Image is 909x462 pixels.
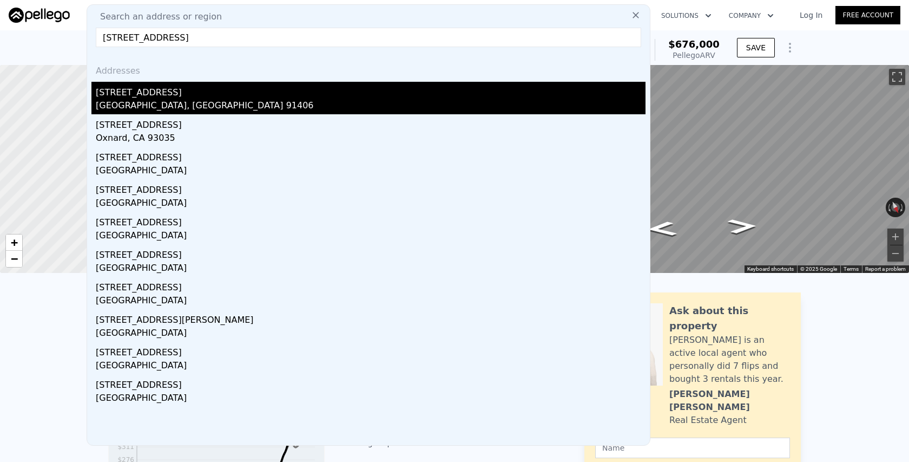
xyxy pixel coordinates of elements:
[96,147,645,164] div: [STREET_ADDRESS]
[96,244,645,262] div: [STREET_ADDRESS]
[117,443,134,451] tspan: $311
[669,414,747,427] div: Real Estate Agent
[96,132,645,147] div: Oxnard, CA 93035
[669,388,790,414] div: [PERSON_NAME] [PERSON_NAME]
[96,309,645,327] div: [STREET_ADDRESS][PERSON_NAME]
[96,359,645,374] div: [GEOGRAPHIC_DATA]
[787,10,835,21] a: Log In
[96,374,645,392] div: [STREET_ADDRESS]
[96,28,641,47] input: Enter an address, city, region, neighborhood or zip code
[96,327,645,342] div: [GEOGRAPHIC_DATA]
[96,114,645,132] div: [STREET_ADDRESS]
[887,245,904,262] button: Zoom out
[595,438,790,458] input: Name
[889,69,905,85] button: Toggle fullscreen view
[886,198,892,217] button: Rotate counterclockwise
[96,82,645,99] div: [STREET_ADDRESS]
[6,251,22,267] a: Zoom out
[669,303,790,334] div: Ask about this property
[9,8,70,23] img: Pellego
[844,266,859,272] a: Terms (opens in new tab)
[887,229,904,245] button: Zoom in
[495,65,909,273] div: Map
[96,229,645,244] div: [GEOGRAPHIC_DATA]
[96,277,645,294] div: [STREET_ADDRESS]
[835,6,900,24] a: Free Account
[720,6,782,25] button: Company
[715,215,770,237] path: Go West, Morgan Rd
[779,37,801,58] button: Show Options
[91,10,222,23] span: Search an address or region
[96,212,645,229] div: [STREET_ADDRESS]
[747,265,794,273] button: Keyboard shortcuts
[6,235,22,251] a: Zoom in
[634,218,690,240] path: Go East, Morgan Rd
[668,50,720,61] div: Pellego ARV
[91,56,645,82] div: Addresses
[669,334,790,386] div: [PERSON_NAME] is an active local agent who personally did 7 flips and bought 3 rentals this year.
[653,6,720,25] button: Solutions
[865,266,906,272] a: Report a problem
[96,342,645,359] div: [STREET_ADDRESS]
[668,38,720,50] span: $676,000
[900,198,906,217] button: Rotate clockwise
[96,179,645,197] div: [STREET_ADDRESS]
[96,99,645,114] div: [GEOGRAPHIC_DATA], [GEOGRAPHIC_DATA] 91406
[887,197,904,218] button: Reset the view
[96,197,645,212] div: [GEOGRAPHIC_DATA]
[96,294,645,309] div: [GEOGRAPHIC_DATA]
[11,252,18,265] span: −
[96,392,645,407] div: [GEOGRAPHIC_DATA]
[495,65,909,273] div: Street View
[11,236,18,249] span: +
[800,266,837,272] span: © 2025 Google
[96,262,645,277] div: [GEOGRAPHIC_DATA]
[737,38,775,57] button: SAVE
[96,164,645,179] div: [GEOGRAPHIC_DATA]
